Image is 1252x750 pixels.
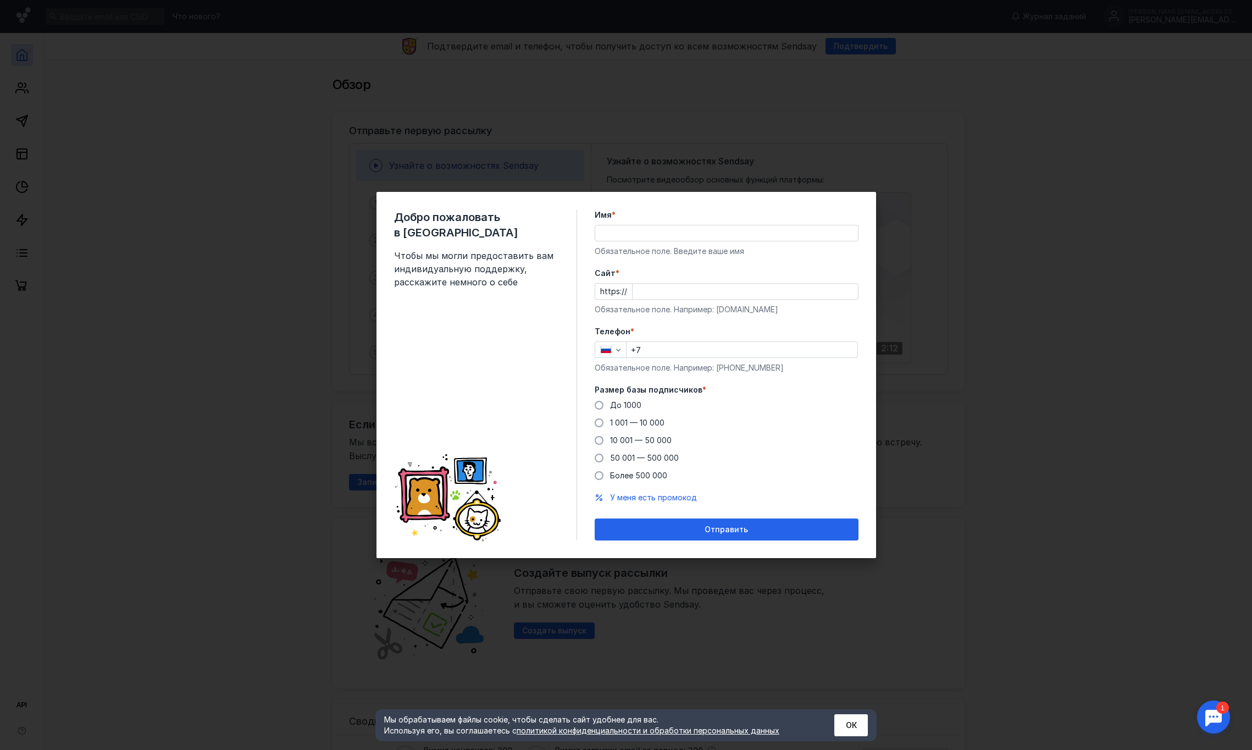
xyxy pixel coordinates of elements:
[595,384,702,395] span: Размер базы подписчиков
[705,525,748,534] span: Отправить
[610,435,672,445] span: 10 001 — 50 000
[610,418,664,427] span: 1 001 — 10 000
[595,362,858,373] div: Обязательное поле. Например: [PHONE_NUMBER]
[394,209,559,240] span: Добро пожаловать в [GEOGRAPHIC_DATA]
[610,493,697,502] span: У меня есть промокод
[595,246,858,257] div: Обязательное поле. Введите ваше имя
[595,304,858,315] div: Обязательное поле. Например: [DOMAIN_NAME]
[610,471,667,480] span: Более 500 000
[595,209,612,220] span: Имя
[595,326,630,337] span: Телефон
[595,519,858,541] button: Отправить
[394,249,559,289] span: Чтобы мы могли предоставить вам индивидуальную поддержку, расскажите немного о себе
[610,400,641,410] span: До 1000
[25,7,37,19] div: 1
[384,714,807,736] div: Мы обрабатываем файлы cookie, чтобы сделать сайт удобнее для вас. Используя его, вы соглашаетесь c
[595,268,616,279] span: Cайт
[610,453,679,462] span: 50 001 — 500 000
[517,726,779,735] a: политикой конфиденциальности и обработки персональных данных
[834,714,868,736] button: ОК
[610,492,697,503] button: У меня есть промокод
